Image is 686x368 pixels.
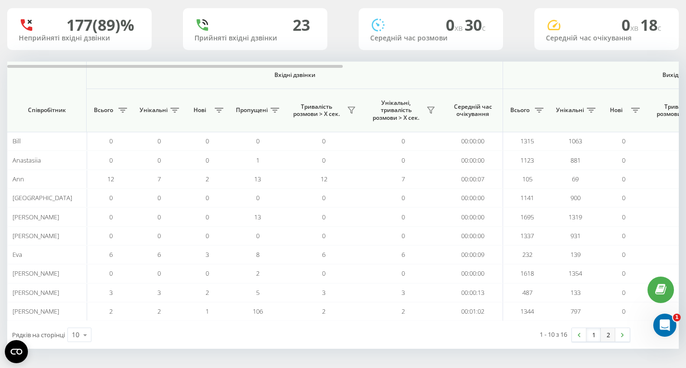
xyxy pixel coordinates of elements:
[569,269,582,278] span: 1354
[256,269,259,278] span: 2
[443,189,503,207] td: 00:00:00
[66,16,134,34] div: 177 (89)%
[140,106,168,114] span: Унікальні
[622,156,625,165] span: 0
[622,250,625,259] span: 0
[322,231,325,240] span: 0
[91,106,116,114] span: Всього
[630,23,640,33] span: хв
[157,193,161,202] span: 0
[12,330,65,339] span: Рядків на сторінці
[256,231,259,240] span: 0
[522,250,532,259] span: 232
[194,34,316,42] div: Прийняті вхідні дзвінки
[446,14,465,35] span: 0
[253,307,263,316] span: 106
[443,302,503,321] td: 00:01:02
[109,307,113,316] span: 2
[109,250,113,259] span: 6
[256,288,259,297] span: 5
[13,307,59,316] span: [PERSON_NAME]
[443,207,503,226] td: 00:00:00
[622,137,625,145] span: 0
[206,307,209,316] span: 1
[206,288,209,297] span: 2
[322,213,325,221] span: 0
[443,264,503,283] td: 00:00:00
[109,213,113,221] span: 0
[622,307,625,316] span: 0
[520,231,534,240] span: 1337
[13,269,59,278] span: [PERSON_NAME]
[368,99,424,122] span: Унікальні, тривалість розмови > Х сек.
[673,314,681,321] span: 1
[5,340,28,363] button: Open CMP widget
[322,269,325,278] span: 0
[401,307,405,316] span: 2
[206,175,209,183] span: 2
[236,106,268,114] span: Пропущені
[13,213,59,221] span: [PERSON_NAME]
[289,103,344,118] span: Тривалість розмови > Х сек.
[540,330,567,339] div: 1 - 10 з 16
[72,330,79,340] div: 10
[640,14,661,35] span: 18
[520,307,534,316] span: 1344
[401,193,405,202] span: 0
[570,307,581,316] span: 797
[13,137,21,145] span: Bill
[482,23,486,33] span: c
[443,151,503,169] td: 00:00:00
[569,137,582,145] span: 1063
[522,175,532,183] span: 105
[256,250,259,259] span: 8
[520,156,534,165] span: 1123
[256,156,259,165] span: 1
[570,231,581,240] span: 931
[570,288,581,297] span: 133
[206,193,209,202] span: 0
[443,170,503,189] td: 00:00:07
[254,175,261,183] span: 13
[546,34,667,42] div: Середній час очікування
[321,175,327,183] span: 12
[322,156,325,165] span: 0
[206,231,209,240] span: 0
[450,103,495,118] span: Середній час очікування
[604,106,628,114] span: Нові
[401,137,405,145] span: 0
[508,106,532,114] span: Всього
[401,156,405,165] span: 0
[622,213,625,221] span: 0
[572,175,579,183] span: 69
[370,34,492,42] div: Середній час розмови
[109,231,113,240] span: 0
[556,106,584,114] span: Унікальні
[13,175,24,183] span: Ann
[401,213,405,221] span: 0
[157,307,161,316] span: 2
[621,14,640,35] span: 0
[520,193,534,202] span: 1141
[322,250,325,259] span: 6
[401,175,405,183] span: 7
[622,269,625,278] span: 0
[520,213,534,221] span: 1695
[112,71,478,79] span: Вхідні дзвінки
[322,137,325,145] span: 0
[19,34,140,42] div: Неприйняті вхідні дзвінки
[520,269,534,278] span: 1618
[622,193,625,202] span: 0
[157,269,161,278] span: 0
[443,283,503,302] td: 00:00:13
[570,250,581,259] span: 139
[322,288,325,297] span: 3
[206,156,209,165] span: 0
[653,314,676,337] iframe: Intercom live chat
[401,231,405,240] span: 0
[401,288,405,297] span: 3
[13,288,59,297] span: [PERSON_NAME]
[109,269,113,278] span: 0
[622,231,625,240] span: 0
[622,288,625,297] span: 0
